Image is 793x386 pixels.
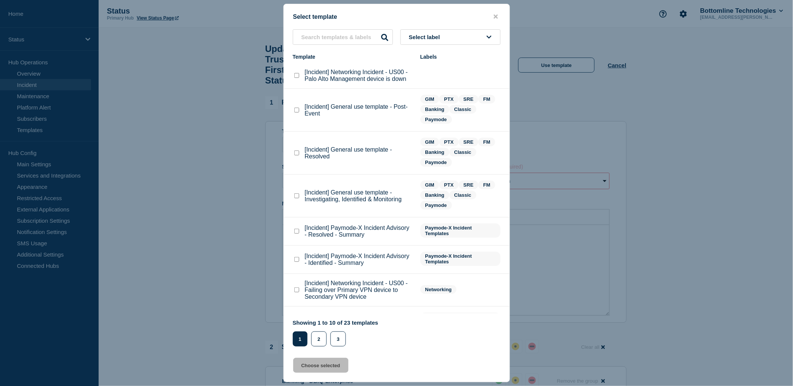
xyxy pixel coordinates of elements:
[420,115,452,124] span: Paymode
[294,287,299,292] input: [Incident] Networking Incident - US00 - Failing over Primary VPN device to Secondary VPN device c...
[294,150,299,155] input: [Incident] General use template - Resolved checkbox
[305,146,413,160] p: [Incident] General use template - Resolved
[439,181,458,189] span: PTX
[305,189,413,203] p: [Incident] General use template - Investigating, Identified & Monitoring
[420,95,440,103] span: GIM
[330,331,346,346] button: 3
[459,138,479,146] span: SRE
[449,148,476,157] span: Classic
[305,225,413,238] p: [Incident] Paymode-X Incident Advisory - Resolved - Summary
[293,29,393,45] input: Search templates & labels
[305,69,413,82] p: [Incident] Networking Incident - US00 - Palo Alto Management device is down
[420,285,457,294] span: Networking
[284,13,510,20] div: Select template
[420,223,501,238] span: Paymode-X Incident Templates
[420,252,501,266] span: Paymode-X Incident Templates
[420,181,440,189] span: GIM
[459,95,479,103] span: SRE
[311,331,327,346] button: 2
[400,29,501,45] button: Select label
[293,319,379,326] p: Showing 1 to 10 of 23 templates
[420,313,501,327] span: NACP PCM Emergency Notification
[420,148,449,157] span: Banking
[293,331,307,346] button: 1
[305,103,413,117] p: [Incident] General use template - Post-Event
[409,34,443,40] span: Select label
[294,229,299,234] input: [Incident] Paymode-X Incident Advisory - Resolved - Summary checkbox
[449,191,476,199] span: Classic
[459,181,479,189] span: SRE
[439,138,458,146] span: PTX
[478,138,495,146] span: FM
[293,358,349,373] button: Choose selected
[420,191,449,199] span: Banking
[420,201,452,210] span: Paymode
[294,193,299,198] input: [Incident] General use template - Investigating, Identified & Monitoring checkbox
[439,95,458,103] span: PTX
[478,181,495,189] span: FM
[420,105,449,114] span: Banking
[449,105,476,114] span: Classic
[293,54,413,60] div: Template
[305,253,413,266] p: [Incident] Paymode-X Incident Advisory - Identified - Summary
[478,95,495,103] span: FM
[294,108,299,112] input: [Incident] General use template - Post-Event checkbox
[492,13,500,20] button: close button
[420,158,452,167] span: Paymode
[294,73,299,78] input: [Incident] Networking Incident - US00 - Palo Alto Management device is down checkbox
[305,280,413,300] p: [Incident] Networking Incident - US00 - Failing over Primary VPN device to Secondary VPN device
[420,54,501,60] div: Labels
[420,138,440,146] span: GIM
[294,257,299,262] input: [Incident] Paymode-X Incident Advisory - Identified - Summary checkbox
